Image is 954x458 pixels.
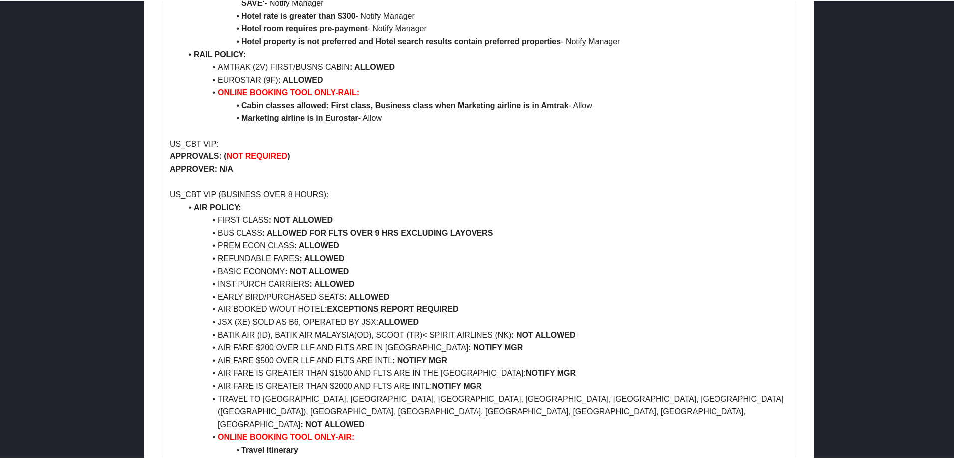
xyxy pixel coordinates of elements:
[182,366,788,379] li: AIR FARE IS GREATER THAN $1500 AND FLTS ARE IN THE [GEOGRAPHIC_DATA]:
[241,100,569,109] strong: Cabin classes allowed: First class, Business class when Marketing airline is in Amtrak
[299,253,344,262] strong: : ALLOWED
[294,240,339,249] strong: : ALLOWED
[182,328,788,341] li: BATIK AIR (ID), BATIK AIR MALAYSIA(OD), SCOOT (TR)< SPIRIT AIRLINES (NK)
[170,151,222,159] strong: APPROVALS:
[278,75,323,83] strong: : ALLOWED
[287,151,290,159] strong: )
[182,340,788,353] li: AIR FARE $200 OVER LLF AND FLTS ARE IN [GEOGRAPHIC_DATA]
[218,87,359,96] strong: ONLINE BOOKING TOOL ONLY-RAIL:
[182,213,788,226] li: FIRST CLASS
[310,279,355,287] strong: : ALLOWED
[432,381,481,389] strong: NOTIFY MGR
[182,238,788,251] li: PREM ECON CLASS
[182,302,788,315] li: AIR BOOKED W/OUT HOTEL:
[182,73,788,86] li: EUROSTAR (9F)
[378,317,419,325] strong: ALLOWED
[170,164,233,172] strong: APPROVER: N/A
[182,34,788,47] li: - Notify Manager
[170,137,788,150] p: US_CBT VIP:
[285,266,349,275] strong: : NOT ALLOWED
[182,21,788,34] li: - Notify Manager
[511,330,575,338] strong: : NOT ALLOWED
[241,113,358,121] strong: Marketing airline is in Eurostar
[327,304,458,312] strong: EXCEPTIONS REPORT REQUIRED
[227,151,288,159] strong: NOT REQUIRED
[182,264,788,277] li: BASIC ECONOMY
[241,36,561,45] strong: Hotel property is not preferred and Hotel search results contain preferred properties
[182,111,788,124] li: - Allow
[182,353,788,366] li: AIR FARE $500 OVER LLF AND FLTS ARE INTL
[269,215,333,223] strong: : NOT ALLOWED
[182,315,788,328] li: JSX (XE) SOLD AS B6, OPERATED BY JSX:
[182,251,788,264] li: REFUNDABLE FARES
[241,23,368,32] strong: Hotel room requires pre-payment
[241,11,356,19] strong: Hotel rate is greater than $300
[182,379,788,392] li: AIR FARE IS GREATER THAN $2000 AND FLTS ARE INTL:
[194,49,246,58] strong: RAIL POLICY:
[182,226,788,239] li: BUS CLASS
[526,368,576,376] strong: NOTIFY MGR
[182,392,788,430] li: TRAVEL TO [GEOGRAPHIC_DATA], [GEOGRAPHIC_DATA], [GEOGRAPHIC_DATA], [GEOGRAPHIC_DATA], [GEOGRAPHIC...
[344,292,389,300] strong: : ALLOWED
[182,277,788,290] li: INST PURCH CARRIERS
[182,290,788,303] li: EARLY BIRD/PURCHASED SEATS
[262,228,493,236] strong: : ALLOWED FOR FLTS OVER 9 HRS EXCLUDING LAYOVERS
[301,419,365,428] strong: : NOT ALLOWED
[170,187,788,200] p: US_CBT VIP (BUSINESS OVER 8 HOURS):
[392,355,447,364] strong: : NOTIFY MGR
[468,342,523,351] strong: : NOTIFY MGR
[194,202,241,211] strong: AIR POLICY:
[218,432,354,440] strong: ONLINE BOOKING TOOL ONLY-AIR:
[182,9,788,22] li: - Notify Manager
[241,445,298,453] strong: Travel Itinerary
[182,60,788,73] li: AMTRAK (2V) FIRST/BUSNS CABIN
[224,151,226,159] strong: (
[350,62,395,70] strong: : ALLOWED
[182,98,788,111] li: - Allow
